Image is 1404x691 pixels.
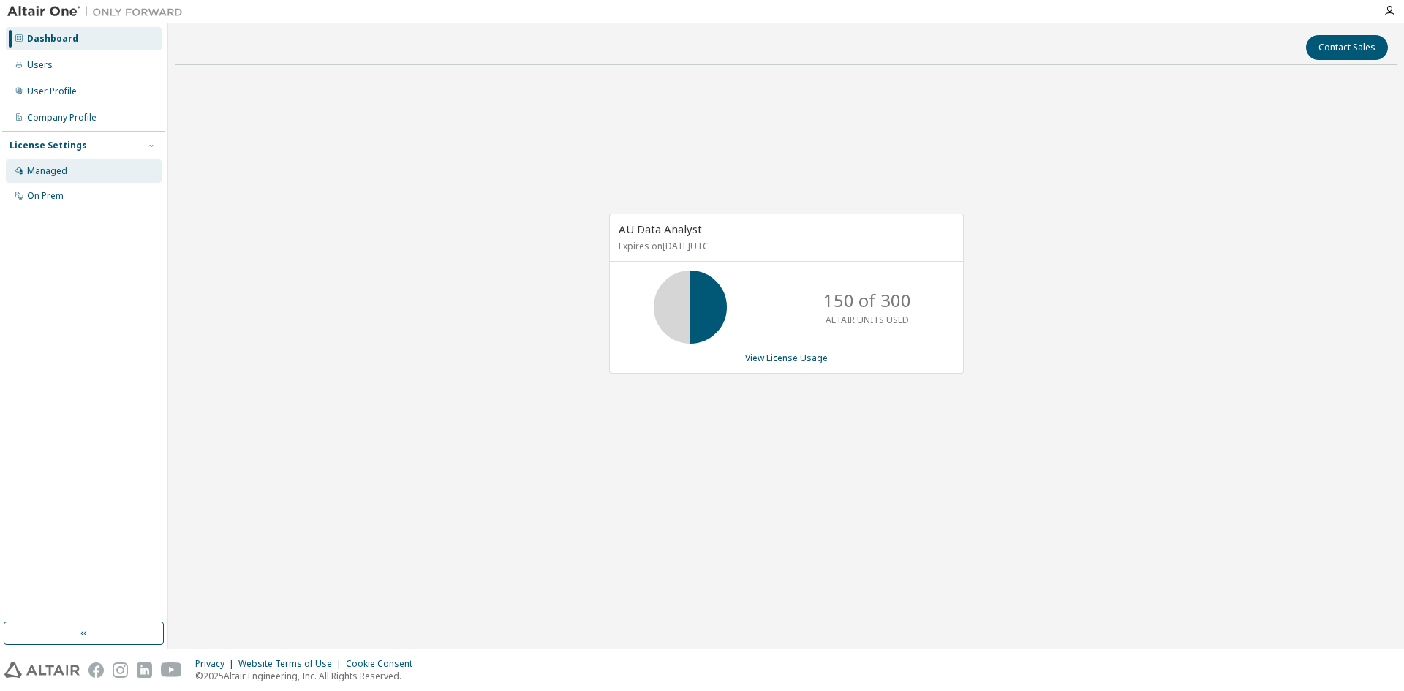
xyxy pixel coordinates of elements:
[195,670,421,682] p: © 2025 Altair Engineering, Inc. All Rights Reserved.
[10,140,87,151] div: License Settings
[619,240,951,252] p: Expires on [DATE] UTC
[27,33,78,45] div: Dashboard
[823,288,911,313] p: 150 of 300
[27,112,97,124] div: Company Profile
[4,662,80,678] img: altair_logo.svg
[826,314,909,326] p: ALTAIR UNITS USED
[27,165,67,177] div: Managed
[27,86,77,97] div: User Profile
[27,190,64,202] div: On Prem
[745,352,828,364] a: View License Usage
[1306,35,1388,60] button: Contact Sales
[27,59,53,71] div: Users
[195,658,238,670] div: Privacy
[137,662,152,678] img: linkedin.svg
[113,662,128,678] img: instagram.svg
[619,222,702,236] span: AU Data Analyst
[346,658,421,670] div: Cookie Consent
[88,662,104,678] img: facebook.svg
[161,662,182,678] img: youtube.svg
[238,658,346,670] div: Website Terms of Use
[7,4,190,19] img: Altair One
